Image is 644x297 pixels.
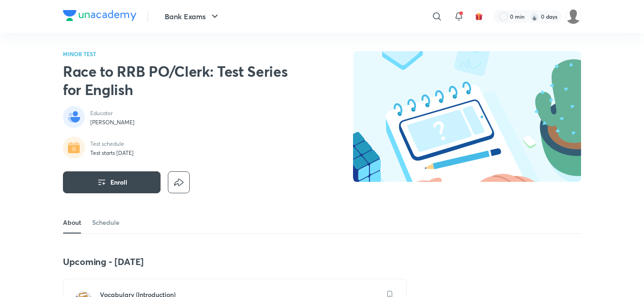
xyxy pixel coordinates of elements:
[63,212,81,233] a: About
[92,212,119,233] a: Schedule
[475,12,483,21] img: avatar
[63,171,161,193] button: Enroll
[90,119,135,126] p: [PERSON_NAME]
[530,12,539,21] img: streak
[63,256,407,268] h4: Upcoming - [DATE]
[472,9,486,24] button: avatar
[63,10,136,23] a: Company Logo
[63,51,296,57] p: MINOR TEST
[110,178,127,187] span: Enroll
[159,7,226,26] button: Bank Exams
[90,140,134,148] p: Test schedule
[63,10,136,21] img: Company Logo
[90,149,134,157] p: Test starts [DATE]
[90,110,135,117] p: Educator
[63,62,296,99] h2: Race to RRB PO/Clerk: Test Series for English
[566,9,581,24] img: Drishti Chauhan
